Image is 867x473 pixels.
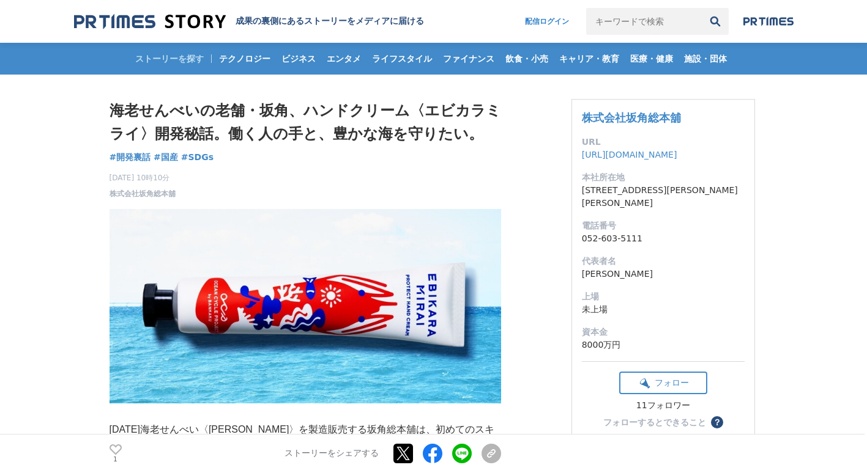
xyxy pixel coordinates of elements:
[110,172,176,183] span: [DATE] 10時10分
[74,13,226,30] img: 成果の裏側にあるストーリーをメディアに届ける
[236,16,424,27] h2: 成果の裏側にあるストーリーをメディアに届ける
[582,184,745,210] dd: [STREET_ADDRESS][PERSON_NAME][PERSON_NAME]
[713,418,721,427] span: ？
[711,416,723,428] button: ？
[582,255,745,268] dt: 代表者名
[582,136,745,148] dt: URL
[367,53,437,64] span: ライフスタイル
[702,8,729,35] button: 検索
[322,53,366,64] span: エンタメ
[438,53,499,64] span: ファイナンス
[582,219,745,232] dt: 電話番号
[74,13,424,30] a: 成果の裏側にあるストーリーをメディアに届ける 成果の裏側にあるストーリーをメディアに届ける
[500,53,553,64] span: 飲食・小売
[625,53,678,64] span: 医療・健康
[679,53,732,64] span: 施設・団体
[181,151,214,164] a: #SDGs
[154,152,178,163] span: #国産
[582,268,745,280] dd: [PERSON_NAME]
[277,53,321,64] span: ビジネス
[513,8,581,35] a: 配信ログイン
[679,43,732,75] a: 施設・団体
[322,43,366,75] a: エンタメ
[214,43,275,75] a: テクノロジー
[110,99,501,146] h1: 海老せんべいの老舗・坂角、ハンドクリーム〈エビカラミライ〉開発秘話。働く人の手と、豊かな海を守りたい。
[154,151,178,164] a: #国産
[181,152,214,163] span: #SDGs
[743,16,794,26] img: prtimes
[582,326,745,339] dt: 資本金
[500,43,553,75] a: 飲食・小売
[619,400,707,411] div: 11フォロワー
[582,171,745,184] dt: 本社所在地
[110,457,122,463] p: 1
[582,232,745,245] dd: 052-603-5111
[582,290,745,303] dt: 上場
[277,43,321,75] a: ビジネス
[554,43,624,75] a: キャリア・教育
[586,8,702,35] input: キーワードで検索
[582,111,681,124] a: 株式会社坂角総本舖
[554,53,624,64] span: キャリア・教育
[619,372,707,394] button: フォロー
[603,418,706,427] div: フォローするとできること
[214,53,275,64] span: テクノロジー
[582,150,677,159] a: [URL][DOMAIN_NAME]
[110,209,501,403] img: thumbnail_c0345420-7f36-11ed-92a0-7f72a427d598.jpg
[110,152,151,163] span: #開発裏話
[582,339,745,351] dd: 8000万円
[367,43,437,75] a: ライフスタイル
[110,151,151,164] a: #開発裏話
[110,188,176,199] a: 株式会社坂角総本舖
[438,43,499,75] a: ファイナンス
[625,43,678,75] a: 医療・健康
[285,449,379,460] p: ストーリーをシェアする
[582,303,745,316] dd: 未上場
